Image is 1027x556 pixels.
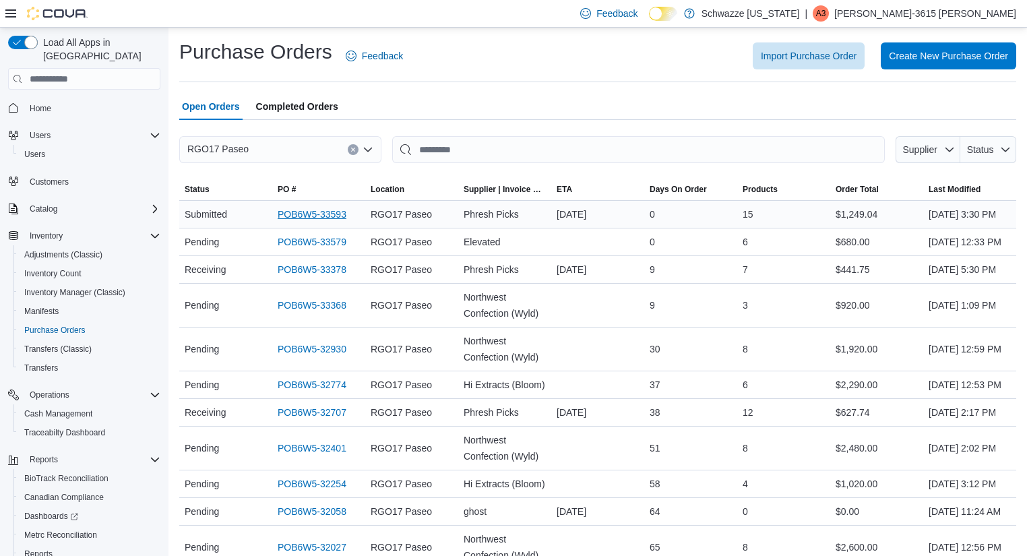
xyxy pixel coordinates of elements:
a: POB6W5-32401 [278,440,346,456]
span: 30 [650,341,660,357]
span: Reports [30,454,58,465]
a: Purchase Orders [19,322,91,338]
a: Manifests [19,303,64,319]
span: Transfers (Classic) [19,341,160,357]
button: Last Modified [923,179,1016,200]
a: Customers [24,174,74,190]
span: RGO17 Paseo [371,297,432,313]
a: Home [24,100,57,117]
p: | [805,5,807,22]
div: [DATE] 3:12 PM [923,470,1016,497]
div: [DATE] [551,498,644,525]
span: Manifests [19,303,160,319]
a: POB6W5-32058 [278,503,346,520]
span: Pending [185,234,219,250]
span: Create New Purchase Order [889,49,1008,63]
span: 51 [650,440,660,456]
span: 64 [650,503,660,520]
span: Transfers (Classic) [24,344,92,354]
button: Location [365,179,458,200]
span: Open Orders [182,93,240,120]
span: RGO17 Paseo [371,440,432,456]
div: $627.74 [830,399,923,426]
a: Inventory Count [19,266,87,282]
button: Customers [3,172,166,191]
span: RGO17 Paseo [371,234,432,250]
button: Supplier [896,136,960,163]
span: Transfers [19,360,160,376]
div: $2,480.00 [830,435,923,462]
button: Inventory [24,228,68,244]
div: Northwest Confection (Wyld) [458,328,551,371]
button: Canadian Compliance [13,488,166,507]
span: Cash Management [19,406,160,422]
span: Customers [24,173,160,190]
a: Users [19,146,51,162]
span: Receiving [185,404,226,421]
span: Adjustments (Classic) [19,247,160,263]
span: Reports [24,452,160,468]
div: [DATE] 12:53 PM [923,371,1016,398]
span: BioTrack Reconciliation [19,470,160,487]
a: POB6W5-32774 [278,377,346,393]
span: 9 [650,297,655,313]
span: Catalog [24,201,160,217]
div: [DATE] 12:33 PM [923,228,1016,255]
button: ETA [551,179,644,200]
span: 0 [743,503,748,520]
span: RGO17 Paseo [371,261,432,278]
button: Inventory Manager (Classic) [13,283,166,302]
span: 8 [743,341,748,357]
a: Inventory Manager (Classic) [19,284,131,301]
span: Dashboards [24,511,78,522]
button: Reports [3,450,166,469]
a: Adjustments (Classic) [19,247,108,263]
button: Reports [24,452,63,468]
span: Purchase Orders [19,322,160,338]
button: BioTrack Reconciliation [13,469,166,488]
div: Hi Extracts (Bloom) [458,470,551,497]
span: Inventory [30,230,63,241]
span: Operations [30,390,69,400]
span: Customers [30,177,69,187]
h1: Purchase Orders [179,38,332,65]
span: Order Total [836,184,879,195]
a: Traceabilty Dashboard [19,425,111,441]
button: Users [13,145,166,164]
span: 8 [743,539,748,555]
a: Dashboards [13,507,166,526]
div: Adrianna-3615 Lerma [813,5,829,22]
a: Metrc Reconciliation [19,527,102,543]
span: Home [24,99,160,116]
button: Manifests [13,302,166,321]
input: This is a search bar. After typing your query, hit enter to filter the results lower in the page. [392,136,885,163]
span: 6 [743,377,748,393]
button: Supplier | Invoice Number [458,179,551,200]
div: [DATE] [551,201,644,228]
span: Adjustments (Classic) [24,249,102,260]
p: [PERSON_NAME]-3615 [PERSON_NAME] [834,5,1016,22]
span: RGO17 Paseo [371,476,432,492]
span: Pending [185,539,219,555]
button: Home [3,98,166,117]
span: 6 [743,234,748,250]
div: $1,920.00 [830,336,923,363]
span: Users [24,127,160,144]
span: Inventory [24,228,160,244]
span: 9 [650,261,655,278]
a: Dashboards [19,508,84,524]
span: Import Purchase Order [761,49,857,63]
span: 8 [743,440,748,456]
span: Purchase Orders [24,325,86,336]
span: 15 [743,206,753,222]
div: Phresh Picks [458,256,551,283]
div: $1,020.00 [830,470,923,497]
span: 4 [743,476,748,492]
span: Home [30,103,51,114]
a: Feedback [340,42,408,69]
div: [DATE] 2:17 PM [923,399,1016,426]
div: $680.00 [830,228,923,255]
span: Products [743,184,778,195]
span: Submitted [185,206,227,222]
span: Feedback [596,7,637,20]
